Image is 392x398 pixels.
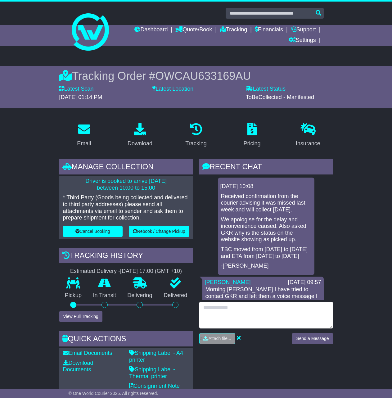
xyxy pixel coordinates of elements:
a: Email [73,121,95,150]
div: [DATE] 17:00 (GMT +10) [120,268,182,275]
p: Morning [PERSON_NAME] I have tried to contact GKR and left them a voice message I apologise for t... [205,286,321,320]
button: View Full Tracking [59,311,102,322]
a: Pricing [239,121,264,150]
a: Dashboard [134,25,168,35]
p: -[PERSON_NAME] [221,263,311,269]
a: Financials [255,25,283,35]
label: Latest Scan [59,86,94,93]
label: Latest Location [152,86,193,93]
div: Insurance [296,139,320,148]
a: Tracking [181,121,210,150]
span: ToBeCollected - Manifested [246,94,314,100]
a: Quote/Book [175,25,212,35]
p: In Transit [87,292,122,299]
span: [DATE] 01:14 PM [59,94,102,100]
span: © One World Courier 2025. All rights reserved. [69,391,158,396]
div: Tracking history [59,248,193,265]
a: Shipping Label - A4 printer [129,350,183,363]
div: Download [128,139,152,148]
p: * Third Party (Goods being collected and delivered to third party addresses) please send all atta... [63,194,189,221]
div: [DATE] 10:08 [220,183,312,190]
div: Tracking [185,139,206,148]
a: Settings [289,35,316,46]
button: Send a Message [292,333,333,344]
p: Driver is booked to arrive [DATE] between 10:00 to 15:00 [63,178,189,191]
a: [PERSON_NAME] [205,279,251,285]
a: Download Documents [63,360,93,373]
p: Delivering [122,292,158,299]
a: Consignment Note [129,383,180,389]
a: Email Documents [63,350,112,356]
div: [DATE] 09:57 [288,279,321,286]
span: OWCAU633169AU [155,70,251,82]
div: Email [77,139,91,148]
div: Tracking Order # [59,69,333,83]
a: Support [291,25,316,35]
div: Manage collection [59,159,193,176]
p: Delivered [158,292,193,299]
div: Quick Actions [59,331,193,348]
a: Insurance [292,121,324,150]
label: Latest Status [246,86,286,93]
p: Received confirmation from the courier advising it was missed last week and will collect [DATE]. [221,193,311,213]
div: Pricing [243,139,260,148]
a: Download [124,121,156,150]
p: TBC moved from [DATE] to [DATE] and ETA from [DATE] to [DATE] [221,246,311,260]
p: Pickup [59,292,88,299]
p: We apologise for the delay and inconvenience caused. Also asked GKR why is the status on the webs... [221,216,311,243]
div: Estimated Delivery - [59,268,193,275]
button: Cancel Booking [63,226,123,237]
button: Rebook / Change Pickup [129,226,189,237]
div: RECENT CHAT [199,159,333,176]
a: Shipping Label - Thermal printer [129,366,175,379]
a: Tracking [220,25,247,35]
